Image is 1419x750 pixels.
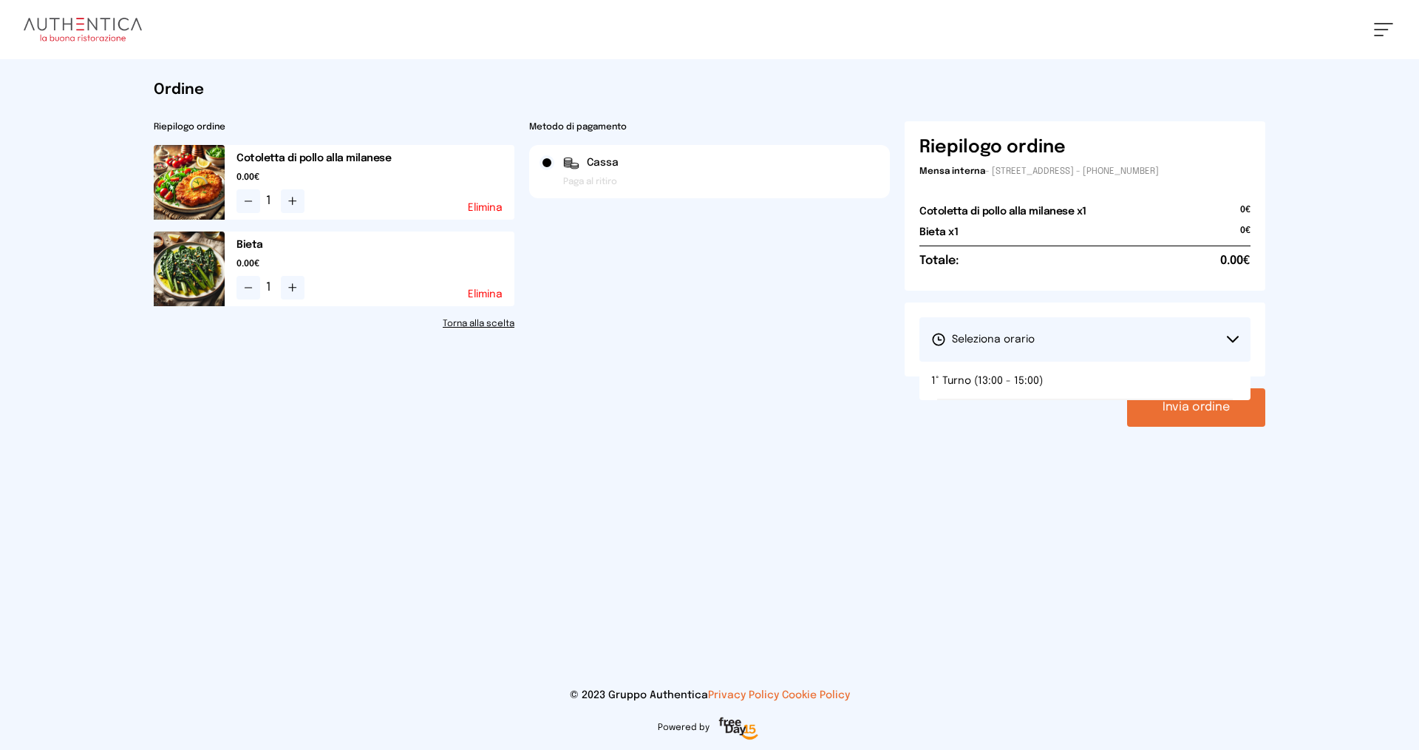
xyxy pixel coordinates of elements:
[931,332,1035,347] span: Seleziona orario
[24,688,1395,703] p: © 2023 Gruppo Authentica
[708,690,779,700] a: Privacy Policy
[658,722,709,734] span: Powered by
[782,690,850,700] a: Cookie Policy
[1127,388,1265,427] button: Invia ordine
[919,317,1250,362] button: Seleziona orario
[715,714,762,744] img: logo-freeday.3e08031.png
[931,374,1043,388] span: 1° Turno (13:00 - 15:00)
